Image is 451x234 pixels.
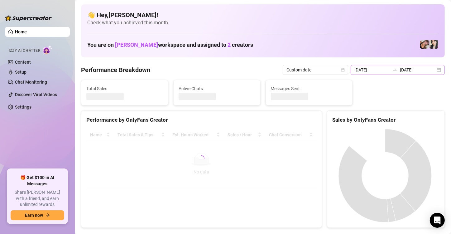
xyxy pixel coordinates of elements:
a: Setup [15,70,26,75]
span: to [392,67,397,72]
span: Earn now [25,213,43,218]
img: Christina [429,40,438,49]
span: [PERSON_NAME] [115,41,158,48]
span: 2 [228,41,231,48]
input: Start date [354,66,390,73]
a: Chat Monitoring [15,80,47,85]
div: Performance by OnlyFans Creator [86,116,317,124]
span: loading [198,154,205,162]
h4: 👋 Hey, [PERSON_NAME] ! [87,11,439,19]
span: Total Sales [86,85,163,92]
a: Content [15,60,31,65]
span: Check what you achieved this month [87,19,439,26]
button: Earn nowarrow-right [11,210,64,220]
h4: Performance Breakdown [81,66,150,74]
input: End date [400,66,435,73]
div: Open Intercom Messenger [430,213,445,228]
span: swap-right [392,67,397,72]
span: arrow-right [46,213,50,217]
span: calendar [341,68,345,72]
img: AI Chatter [43,45,52,54]
span: Custom date [286,65,344,75]
span: 🎁 Get $100 in AI Messages [11,175,64,187]
a: Settings [15,105,31,110]
span: Active Chats [179,85,255,92]
h1: You are on workspace and assigned to creators [87,41,253,48]
span: Messages Sent [271,85,348,92]
img: Christina [420,40,429,49]
img: logo-BBDzfeDw.svg [5,15,52,21]
a: Discover Viral Videos [15,92,57,97]
div: Sales by OnlyFans Creator [332,116,439,124]
span: Izzy AI Chatter [9,48,40,54]
a: Home [15,29,27,34]
span: Share [PERSON_NAME] with a friend, and earn unlimited rewards [11,189,64,208]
